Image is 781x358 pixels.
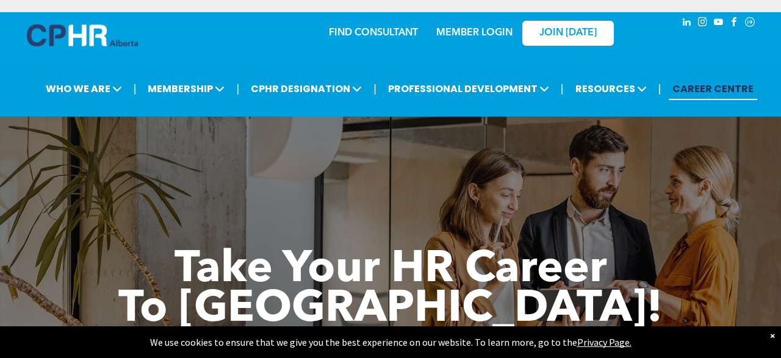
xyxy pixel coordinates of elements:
[561,76,564,101] li: |
[247,77,365,100] span: CPHR DESIGNATION
[118,288,663,332] span: To [GEOGRAPHIC_DATA]!
[669,77,757,100] a: CAREER CENTRE
[539,27,597,39] span: JOIN [DATE]
[144,77,228,100] span: MEMBERSHIP
[522,21,614,46] a: JOIN [DATE]
[696,15,709,32] a: instagram
[329,28,418,38] a: FIND CONSULTANT
[577,336,632,348] a: Privacy Page.
[373,76,376,101] li: |
[236,76,239,101] li: |
[436,28,513,38] a: MEMBER LOGIN
[743,15,757,32] a: Social network
[680,15,693,32] a: linkedin
[727,15,741,32] a: facebook
[770,329,775,342] div: Dismiss notification
[711,15,725,32] a: youtube
[384,77,553,100] span: PROFESSIONAL DEVELOPMENT
[572,77,650,100] span: RESOURCES
[42,77,126,100] span: WHO WE ARE
[175,248,607,292] span: Take Your HR Career
[134,76,137,101] li: |
[27,24,138,46] img: A blue and white logo for cp alberta
[658,76,661,101] li: |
